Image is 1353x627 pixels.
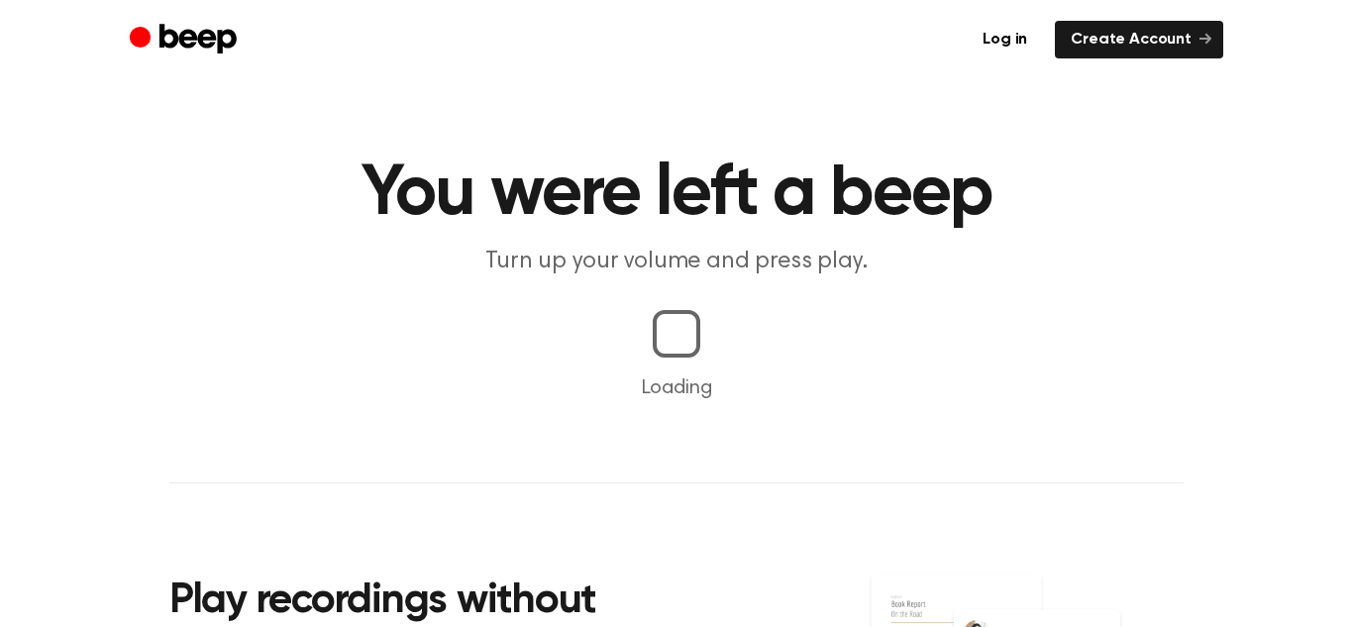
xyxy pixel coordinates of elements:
[1055,21,1223,58] a: Create Account
[24,373,1329,403] p: Loading
[296,246,1057,278] p: Turn up your volume and press play.
[130,21,242,59] a: Beep
[967,21,1043,58] a: Log in
[169,158,1184,230] h1: You were left a beep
